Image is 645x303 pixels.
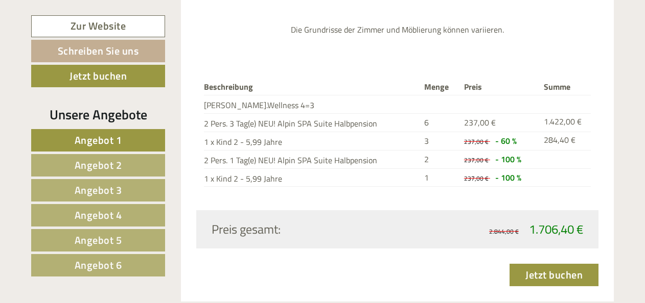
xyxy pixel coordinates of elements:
[464,116,496,129] span: 237,00 €
[529,220,583,238] span: 1.706,40 €
[495,171,521,184] span: - 100 %
[204,114,420,132] td: 2 Pers. 3 Tag(e) NEU! Alpin SPA Suite Halbpension
[420,114,460,132] td: 6
[31,15,165,37] a: Zur Website
[183,98,219,116] div: [DATE]
[8,8,163,39] div: Guten Tag, wie können wir Ihnen helfen?
[204,168,420,187] td: 1 x Kind 2 - 5,99 Jahre
[204,220,398,238] div: Preis gesamt:
[540,114,591,132] td: 1.422,00 €
[31,105,165,124] div: Unsere Angebote
[460,79,540,95] th: Preis
[540,132,591,150] td: 284,40 €
[495,153,521,165] span: - 100 %
[204,132,420,150] td: 1 x Kind 2 - 5,99 Jahre
[420,79,460,95] th: Menge
[15,30,158,37] small: 22:02
[75,207,122,223] span: Angebot 4
[148,44,387,52] div: Sie
[31,40,165,62] a: Schreiben Sie uns
[204,150,420,168] td: 2 Pers. 1 Tag(e) NEU! Alpin SPA Suite Halbpension
[540,79,591,95] th: Summe
[204,95,420,114] td: [PERSON_NAME].Wellness 4=3
[510,264,598,286] a: Jetzt buchen
[464,137,489,146] span: 237,00 €
[75,182,122,198] span: Angebot 3
[420,168,460,187] td: 1
[495,135,517,147] span: - 60 %
[337,264,403,287] button: Senden
[8,118,260,184] div: Sehr geehrter [PERSON_NAME], Kinder dürfen all unsere Pools mitbenutzen. Einzig der Saunabereich ...
[420,150,460,168] td: 2
[148,87,387,94] small: 22:03
[31,65,165,87] a: Jetzt buchen
[75,132,122,148] span: Angebot 1
[143,42,395,96] div: Vielen Dank für die tollen Angebote. Eine Frage hätten wir noch: Darf unser 3-jähriger Sohn auch ...
[15,175,255,182] small: 08:19
[464,155,489,165] span: 237,00 €
[75,257,122,273] span: Angebot 6
[489,226,519,236] span: 2.844,00 €
[75,232,122,248] span: Angebot 5
[15,120,255,129] div: [GEOGRAPHIC_DATA]
[177,3,225,20] div: Dienstag
[464,173,489,183] span: 237,00 €
[420,132,460,150] td: 3
[75,157,122,173] span: Angebot 2
[204,79,420,95] th: Beschreibung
